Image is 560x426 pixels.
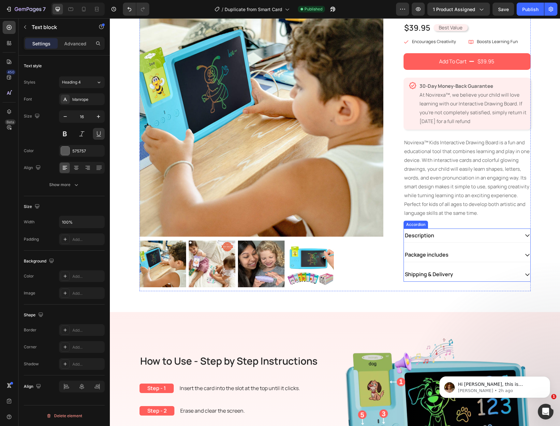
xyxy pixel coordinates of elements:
div: Add... [72,344,103,350]
div: Background [24,257,55,266]
div: Publish [522,6,538,13]
div: 575757 [72,148,103,154]
button: 1 product assigned [427,3,490,16]
p: Erase and clear the screen. [70,389,135,396]
span: Duplicate from Smart Card [225,6,282,13]
p: Shipping & Delivery [295,253,343,260]
div: Shadow [24,361,39,367]
div: Border [24,327,37,333]
div: Size [24,202,41,211]
p: Step - 2 [37,389,57,396]
div: Padding [24,236,39,242]
p: Novirexa™ Kids Interactive Drawing Board is a fun and educational tool that combines learning and... [294,120,420,199]
button: Heading 4 [59,76,105,88]
div: Delete element [46,412,82,420]
strong: 30-Day Money-Back Guarantee [310,64,383,71]
div: Add... [72,361,103,367]
div: $39.95 [367,39,385,47]
div: Styles [24,79,35,85]
div: Undo/Redo [123,3,149,16]
div: Color [24,273,34,279]
div: Color [24,148,34,154]
div: Manrope [72,97,103,103]
input: Auto [59,216,104,228]
p: Boosts Learning Fun [367,21,408,26]
span: 1 [551,394,556,399]
span: Save [498,7,509,12]
div: Font [24,96,32,102]
div: Width [24,219,35,225]
p: Package includes [295,233,339,240]
button: Publish [517,3,544,16]
div: Image [24,290,35,296]
div: Beta [5,119,16,125]
div: Accordion [295,203,317,209]
h2: How to Use - Step by Step Instructions [30,336,220,350]
p: Encourages Creativity [302,21,346,26]
div: Add... [72,291,103,296]
div: Text style [24,63,42,69]
button: Delete element [24,411,105,421]
span: Heading 4 [62,79,81,85]
p: Advanced [64,40,86,47]
div: 450 [6,70,16,75]
iframe: Design area [110,18,560,426]
div: Align [24,164,42,172]
div: Add To Cart [329,39,357,47]
div: Show more [49,181,80,188]
iframe: Intercom notifications message [430,363,560,408]
button: Show more [24,179,105,191]
div: Size [24,112,41,121]
p: Settings [32,40,51,47]
div: Shape [24,311,45,320]
button: 7 [3,3,49,16]
p: At Novirexa™, we believe your child will love learning with our Interactive Drawing Board. If you... [310,63,417,107]
button: Save [493,3,514,16]
p: Text block [32,23,87,31]
div: Add... [72,327,103,333]
span: / [222,6,223,13]
p: Step - 1 [37,367,56,373]
div: Add... [72,237,103,243]
div: Add... [72,274,103,279]
p: Description [295,214,324,221]
span: 1 product assigned [433,6,475,13]
iframe: Intercom live chat [538,404,553,419]
div: Corner [24,344,37,350]
div: Align [24,382,42,391]
button: Add To Cart [294,35,421,51]
span: Published [304,6,322,12]
p: Insert the card into the slot at the top until it clicks. [70,367,190,373]
p: 7 [43,5,46,13]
